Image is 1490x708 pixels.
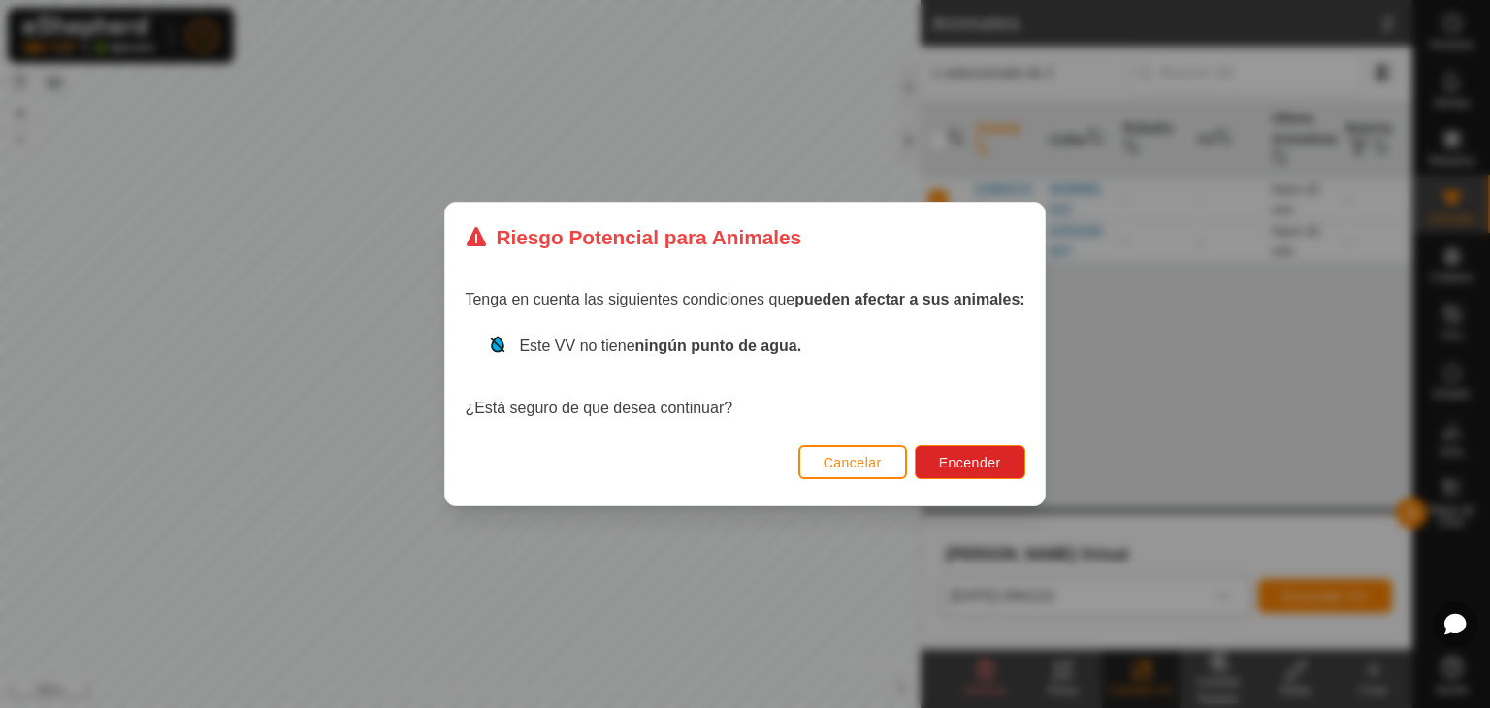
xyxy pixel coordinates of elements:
button: Cancelar [798,445,907,479]
span: Encender [939,455,1001,470]
span: Tenga en cuenta las siguientes condiciones que [465,291,1024,307]
div: Riesgo Potencial para Animales [465,222,801,252]
span: Cancelar [824,455,882,470]
strong: ningún punto de agua. [635,338,802,354]
strong: pueden afectar a sus animales: [794,291,1024,307]
button: Encender [915,445,1025,479]
span: Este VV no tiene [519,338,801,354]
div: ¿Está seguro de que desea continuar? [465,335,1024,420]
